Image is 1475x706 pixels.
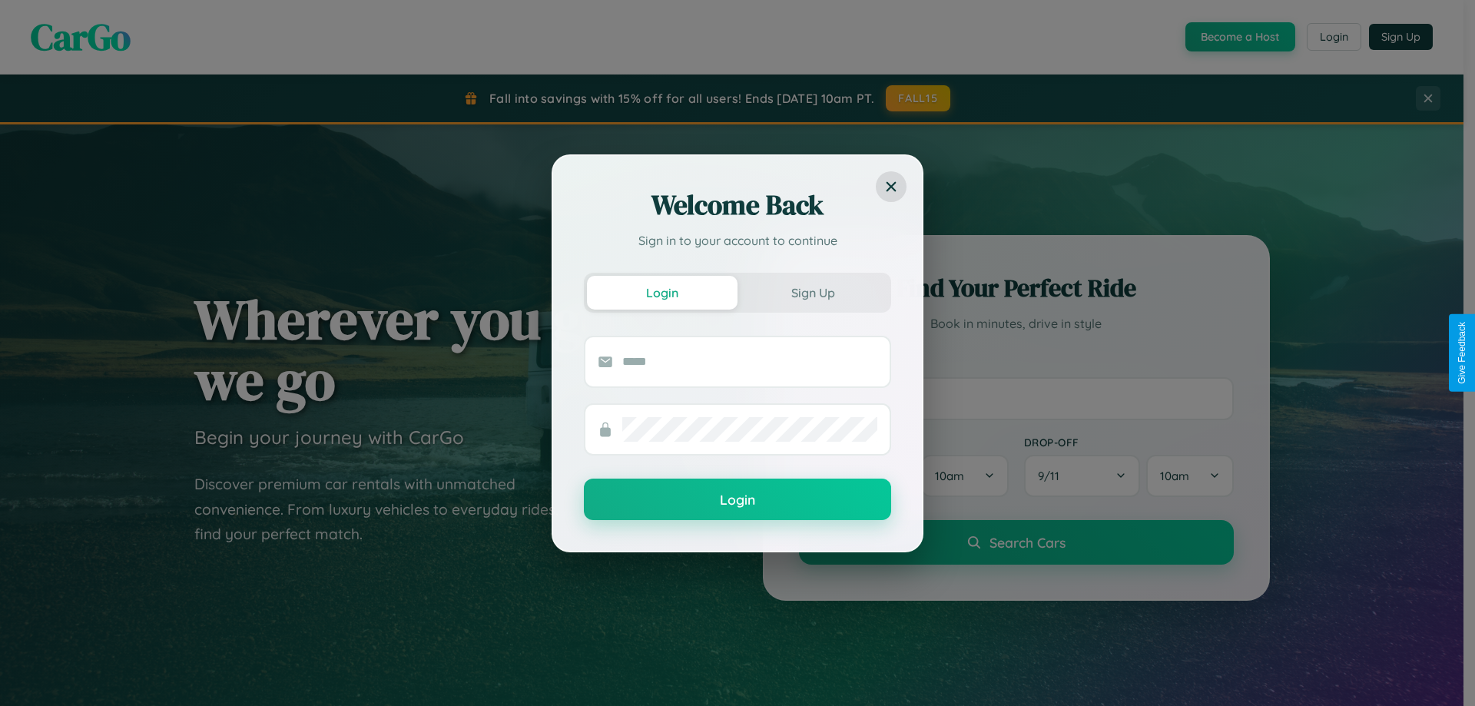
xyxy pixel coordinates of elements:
[737,276,888,310] button: Sign Up
[584,479,891,520] button: Login
[584,187,891,224] h2: Welcome Back
[587,276,737,310] button: Login
[1457,322,1467,384] div: Give Feedback
[584,231,891,250] p: Sign in to your account to continue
